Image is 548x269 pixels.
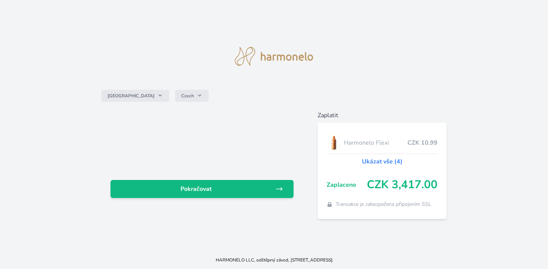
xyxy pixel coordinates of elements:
[327,180,367,189] span: Zaplaceno
[101,90,169,102] button: [GEOGRAPHIC_DATA]
[111,180,294,198] a: Pokračovat
[327,133,341,152] img: CLEAN_FLEXI_se_stinem_x-hi_(1)-lo.jpg
[407,138,437,147] span: CZK 10.99
[318,111,447,120] h6: Zaplatit
[344,138,408,147] span: Harmonelo Flexi
[367,178,437,192] span: CZK 3,417.00
[107,93,154,99] span: [GEOGRAPHIC_DATA]
[117,184,276,193] span: Pokračovat
[181,93,194,99] span: Czech
[362,157,403,166] a: Ukázat vše (4)
[336,201,431,208] span: Transakce je zabezpečena připojením SSL
[175,90,209,102] button: Czech
[235,47,313,66] img: logo.svg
